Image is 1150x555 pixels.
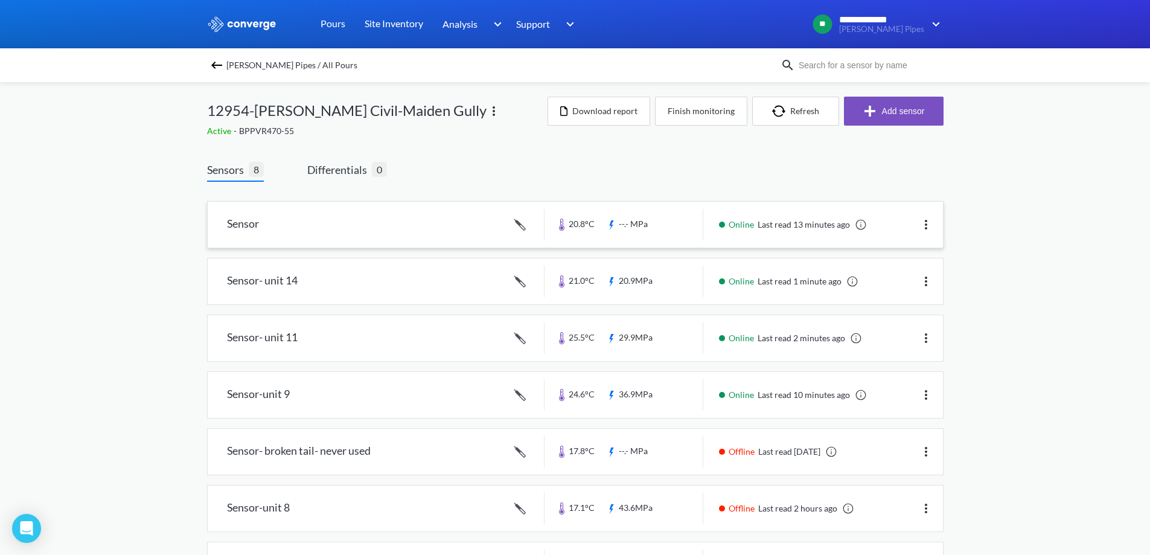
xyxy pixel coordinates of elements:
[548,97,650,126] button: Download report
[209,58,224,72] img: backspace.svg
[307,161,372,178] span: Differentials
[924,17,944,31] img: downArrow.svg
[919,331,933,345] img: more.svg
[919,388,933,402] img: more.svg
[560,106,567,116] img: icon-file.svg
[442,16,478,31] span: Analysis
[226,57,357,74] span: [PERSON_NAME] Pipes / All Pours
[863,104,882,118] img: icon-plus.svg
[207,99,487,122] span: 12954-[PERSON_NAME] Civil-Maiden Gully
[839,25,924,34] span: [PERSON_NAME] Pipes
[772,105,790,117] img: icon-refresh.svg
[249,162,264,177] span: 8
[234,126,239,136] span: -
[919,217,933,232] img: more.svg
[207,16,277,32] img: logo_ewhite.svg
[207,161,249,178] span: Sensors
[487,104,501,118] img: more.svg
[655,97,747,126] button: Finish monitoring
[795,59,941,72] input: Search for a sensor by name
[558,17,578,31] img: downArrow.svg
[372,162,387,177] span: 0
[207,126,234,136] span: Active
[207,124,548,138] div: BPPVR470-55
[919,274,933,289] img: more.svg
[919,444,933,459] img: more.svg
[844,97,944,126] button: Add sensor
[12,514,41,543] div: Open Intercom Messenger
[485,17,505,31] img: downArrow.svg
[781,58,795,72] img: icon-search.svg
[752,97,839,126] button: Refresh
[919,501,933,516] img: more.svg
[516,16,550,31] span: Support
